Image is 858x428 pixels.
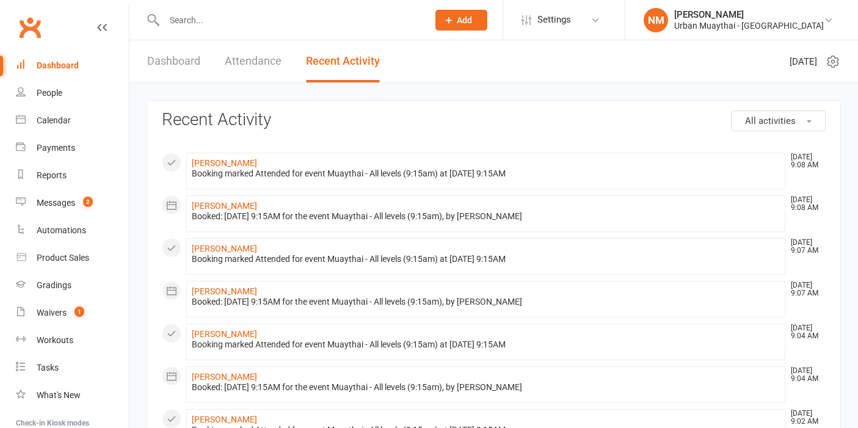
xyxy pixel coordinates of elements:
div: Messages [37,198,75,208]
div: Waivers [37,308,67,317]
a: Reports [16,162,129,189]
a: Recent Activity [306,40,380,82]
a: Calendar [16,107,129,134]
a: [PERSON_NAME] [192,286,257,296]
a: Gradings [16,272,129,299]
span: [DATE] [790,54,817,69]
a: Dashboard [147,40,200,82]
div: NM [644,8,668,32]
a: Waivers 1 [16,299,129,327]
div: Workouts [37,335,73,345]
div: People [37,88,62,98]
a: Tasks [16,354,129,382]
time: [DATE] 9:08 AM [785,153,825,169]
div: Payments [37,143,75,153]
a: Clubworx [15,12,45,43]
time: [DATE] 9:04 AM [785,324,825,340]
a: Attendance [225,40,282,82]
div: Gradings [37,280,71,290]
a: Messages 2 [16,189,129,217]
a: What's New [16,382,129,409]
button: Add [435,10,487,31]
span: 2 [83,197,93,207]
div: Urban Muaythai - [GEOGRAPHIC_DATA] [674,20,824,31]
div: Booking marked Attended for event Muaythai - All levels (9:15am) at [DATE] 9:15AM [192,254,780,264]
a: [PERSON_NAME] [192,158,257,168]
span: Settings [537,6,571,34]
h3: Recent Activity [162,111,826,129]
a: [PERSON_NAME] [192,415,257,424]
time: [DATE] 9:02 AM [785,410,825,426]
a: Dashboard [16,52,129,79]
button: All activities [731,111,826,131]
div: What's New [37,390,81,400]
div: Booking marked Attended for event Muaythai - All levels (9:15am) at [DATE] 9:15AM [192,169,780,179]
a: [PERSON_NAME] [192,372,257,382]
time: [DATE] 9:08 AM [785,196,825,212]
div: Booking marked Attended for event Muaythai - All levels (9:15am) at [DATE] 9:15AM [192,339,780,350]
div: Booked: [DATE] 9:15AM for the event Muaythai - All levels (9:15am), by [PERSON_NAME] [192,382,780,393]
div: Calendar [37,115,71,125]
a: Payments [16,134,129,162]
a: Automations [16,217,129,244]
div: Reports [37,170,67,180]
div: Product Sales [37,253,89,263]
time: [DATE] 9:07 AM [785,239,825,255]
div: Booked: [DATE] 9:15AM for the event Muaythai - All levels (9:15am), by [PERSON_NAME] [192,211,780,222]
a: Workouts [16,327,129,354]
div: Automations [37,225,86,235]
time: [DATE] 9:07 AM [785,281,825,297]
div: Tasks [37,363,59,372]
a: Product Sales [16,244,129,272]
a: [PERSON_NAME] [192,201,257,211]
a: People [16,79,129,107]
div: Booked: [DATE] 9:15AM for the event Muaythai - All levels (9:15am), by [PERSON_NAME] [192,297,780,307]
time: [DATE] 9:04 AM [785,367,825,383]
span: Add [457,15,472,25]
div: Dashboard [37,60,79,70]
span: All activities [745,115,796,126]
input: Search... [161,12,420,29]
span: 1 [75,306,84,317]
a: [PERSON_NAME] [192,329,257,339]
a: [PERSON_NAME] [192,244,257,253]
div: [PERSON_NAME] [674,9,824,20]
